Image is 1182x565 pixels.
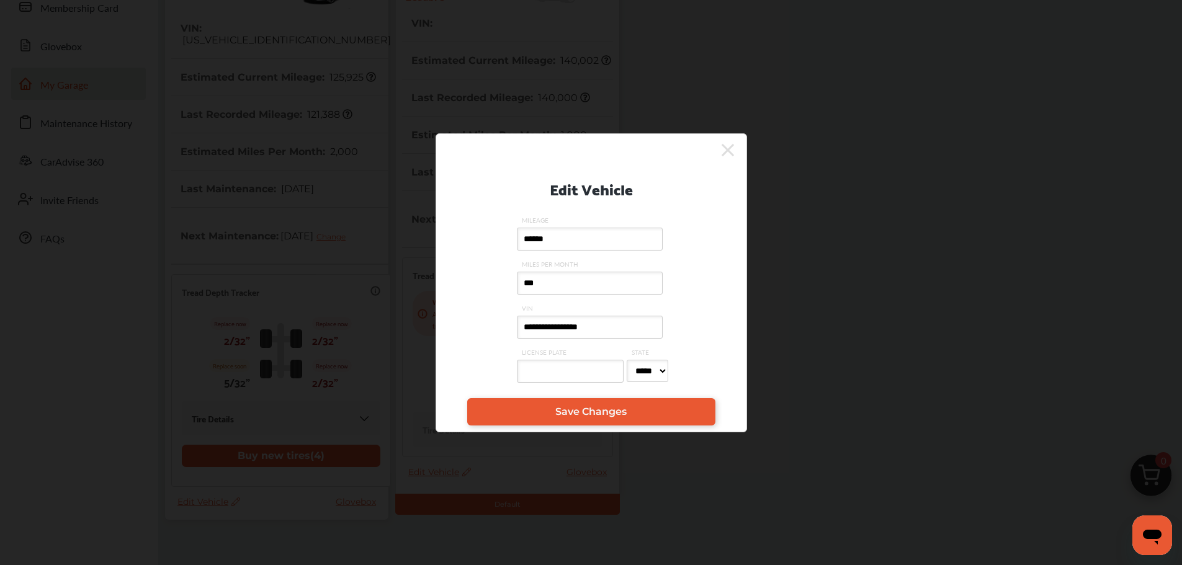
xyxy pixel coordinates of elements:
[555,406,627,417] span: Save Changes
[517,316,663,339] input: VIN
[550,176,633,201] p: Edit Vehicle
[467,398,715,425] a: Save Changes
[517,216,666,225] span: MILEAGE
[517,304,666,313] span: VIN
[517,228,663,251] input: MILEAGE
[517,348,627,357] span: LICENSE PLATE
[517,360,624,383] input: LICENSE PLATE
[1132,515,1172,555] iframe: Button to launch messaging window
[627,360,668,382] select: STATE
[517,260,666,269] span: MILES PER MONTH
[627,348,671,357] span: STATE
[517,272,663,295] input: MILES PER MONTH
